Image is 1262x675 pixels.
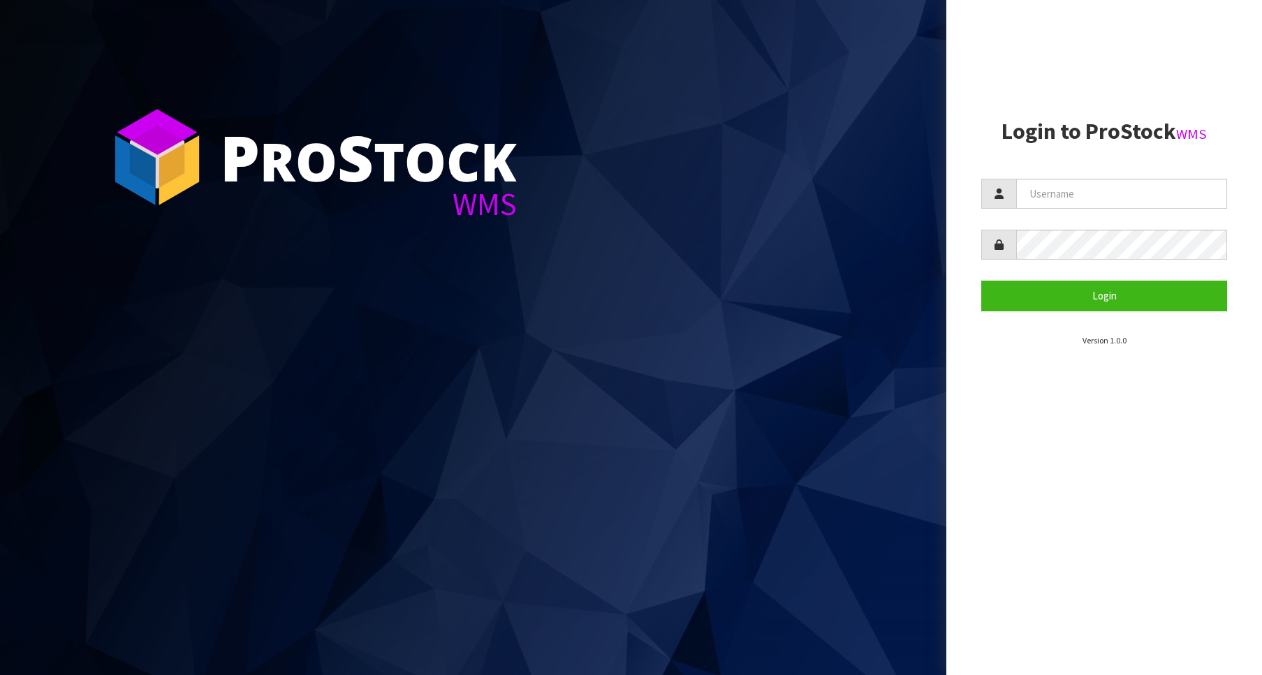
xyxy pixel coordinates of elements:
span: P [220,114,260,200]
small: Version 1.0.0 [1083,335,1127,346]
input: Username [1016,179,1227,209]
span: S [337,114,374,200]
div: WMS [220,188,517,220]
img: ProStock Cube [105,105,210,209]
small: WMS [1176,125,1207,143]
h2: Login to ProStock [981,119,1227,144]
div: ro tock [220,126,517,188]
button: Login [981,281,1227,311]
